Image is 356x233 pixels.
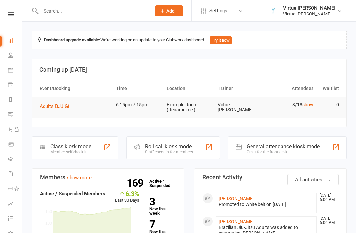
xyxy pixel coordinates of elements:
[295,177,322,183] span: All activities
[219,196,254,201] a: [PERSON_NAME]
[247,150,320,154] div: Great for the front desk
[302,102,313,107] a: show
[219,219,254,224] a: [PERSON_NAME]
[115,190,139,204] div: Last 30 Days
[8,93,23,108] a: Reports
[8,34,23,48] a: Dashboard
[164,80,215,97] th: Location
[316,97,342,113] td: 0
[267,4,280,17] img: thumb_image1658196043.png
[265,80,316,97] th: Attendees
[146,174,175,192] a: 169Active / Suspended
[145,143,193,150] div: Roll call kiosk mode
[127,178,146,188] strong: 169
[40,174,176,181] h3: Members
[247,143,320,150] div: General attendance kiosk mode
[8,63,23,78] a: Calendar
[113,80,164,97] th: Time
[149,197,173,207] strong: 3
[210,36,232,44] button: Try it now
[287,174,339,185] button: All activities
[166,8,175,14] span: Add
[8,137,23,152] a: Product Sales
[32,31,347,49] div: We're working on an update to your Clubworx dashboard.
[37,80,113,97] th: Event/Booking
[316,193,338,202] time: [DATE] 6:06 PM
[113,97,164,113] td: 6:15pm-7:15pm
[164,97,215,118] td: Example Room (Rename me!)
[50,143,91,150] div: Class kiosk mode
[316,217,338,225] time: [DATE] 6:06 PM
[8,78,23,93] a: Payments
[115,190,139,197] div: 6.3%
[67,175,92,181] a: show more
[149,219,173,229] strong: 7
[8,197,23,212] a: Assessments
[40,102,74,110] button: Adults BJJ Gi
[8,48,23,63] a: People
[316,80,342,97] th: Waitlist
[283,11,335,17] div: Virtue [PERSON_NAME]
[44,37,100,42] strong: Dashboard upgrade available:
[215,97,265,118] td: Virtue [PERSON_NAME]
[202,174,339,181] h3: Recent Activity
[50,150,91,154] div: Member self check-in
[209,3,227,18] span: Settings
[149,197,176,215] a: 3New this week
[215,80,265,97] th: Trainer
[39,6,146,15] input: Search...
[265,97,316,113] td: 8/18
[40,103,69,109] span: Adults BJJ Gi
[145,150,193,154] div: Staff check-in for members
[219,202,314,207] div: Promoted to White belt on [DATE]
[155,5,183,16] button: Add
[39,66,339,73] h3: Coming up [DATE]
[40,191,105,197] strong: Active / Suspended Members
[283,5,335,11] div: Virtue [PERSON_NAME]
